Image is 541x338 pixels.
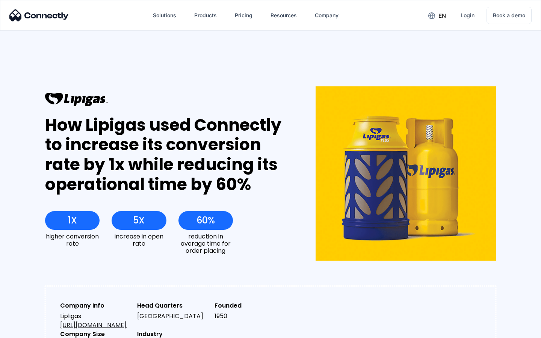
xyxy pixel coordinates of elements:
div: How Lipigas used Connectly to increase its conversion rate by 1x while reducing its operational t... [45,115,288,195]
div: 1950 [215,312,286,321]
div: Lipligas [60,312,131,330]
a: Book a demo [487,7,532,24]
a: Login [455,6,481,24]
div: en [438,11,446,21]
div: Founded [215,301,286,310]
div: Company [315,10,339,21]
div: Resources [270,10,297,21]
a: [URL][DOMAIN_NAME] [60,321,127,329]
div: increase in open rate [112,233,166,247]
div: Head Quarters [137,301,208,310]
img: Connectly Logo [9,9,69,21]
div: Solutions [153,10,176,21]
div: Pricing [235,10,252,21]
div: [GEOGRAPHIC_DATA] [137,312,208,321]
div: 5X [133,215,145,226]
div: Company Info [60,301,131,310]
div: higher conversion rate [45,233,100,247]
div: 1X [68,215,77,226]
div: reduction in average time for order placing [178,233,233,255]
div: 60% [196,215,215,226]
div: Products [194,10,217,21]
div: Login [461,10,475,21]
a: Pricing [229,6,258,24]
